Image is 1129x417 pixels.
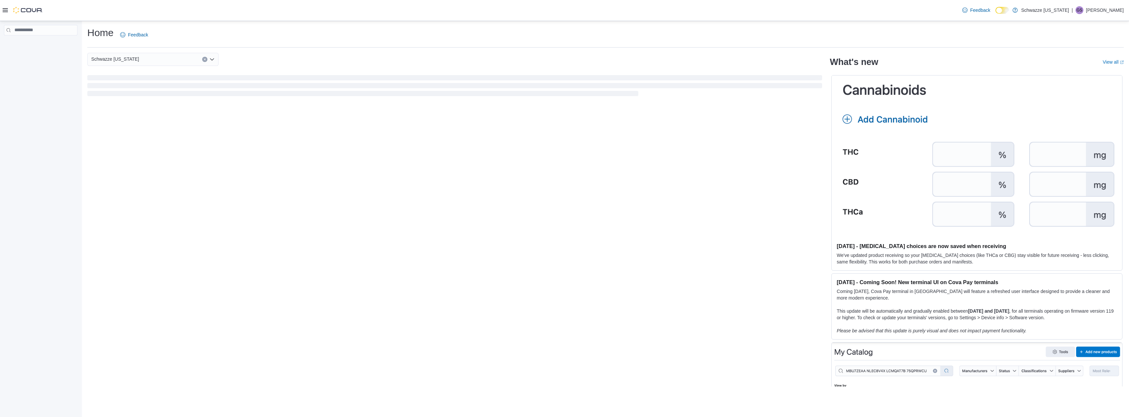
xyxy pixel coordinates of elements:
p: | [1072,6,1073,14]
h2: What's new [830,57,878,67]
h3: [DATE] - [MEDICAL_DATA] choices are now saved when receiving [837,243,1117,249]
p: This update will be automatically and gradually enabled between , for all terminals operating on ... [837,308,1117,321]
button: Clear input [202,57,207,62]
a: Feedback [117,28,151,41]
h1: Home [87,26,114,39]
h3: [DATE] - Coming Soon! New terminal UI on Cova Pay terminals [837,279,1117,285]
span: Feedback [128,31,148,38]
input: Dark Mode [995,7,1009,14]
nav: Complex example [4,37,77,52]
span: GS [1076,6,1082,14]
p: We've updated product receiving so your [MEDICAL_DATA] choices (like THCa or CBG) stay visible fo... [837,252,1117,265]
span: Loading [87,76,822,97]
a: Feedback [960,4,993,17]
a: View allExternal link [1103,59,1124,65]
img: Cova [13,7,43,13]
div: Gulzar Sayall [1076,6,1083,14]
strong: [DATE] and [DATE] [968,308,1009,314]
span: Feedback [970,7,990,13]
p: Schwazze [US_STATE] [1021,6,1069,14]
p: [PERSON_NAME] [1086,6,1124,14]
button: Open list of options [209,57,215,62]
span: Schwazze [US_STATE] [91,55,139,63]
svg: External link [1120,60,1124,64]
em: Please be advised that this update is purely visual and does not impact payment functionality. [837,328,1027,333]
p: Coming [DATE], Cova Pay terminal in [GEOGRAPHIC_DATA] will feature a refreshed user interface des... [837,288,1117,301]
